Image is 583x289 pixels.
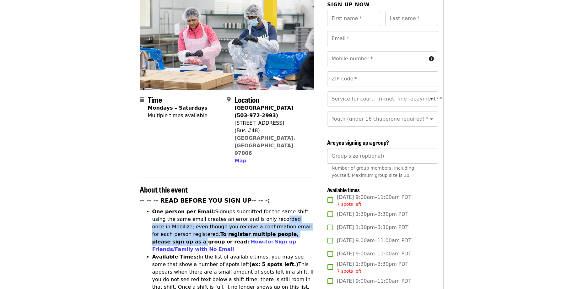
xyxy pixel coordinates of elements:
span: Available times [327,186,360,194]
span: Time [148,94,162,105]
div: [STREET_ADDRESS] [235,119,309,127]
input: Email [327,31,438,46]
input: [object Object] [327,149,438,164]
input: ZIP code [327,71,438,86]
input: Last name [385,11,438,26]
span: [DATE] 9:00am–11:00am PDT [337,250,411,258]
span: 7 spots left [337,202,361,207]
span: About this event [140,184,188,195]
span: Map [235,158,246,164]
span: [DATE] 1:30pm–3:30pm PDT [337,260,408,275]
i: circle-info icon [429,56,434,62]
span: Are you signing up a group? [327,138,389,146]
span: [DATE] 1:30pm–3:30pm PDT [337,224,408,231]
a: [GEOGRAPHIC_DATA], [GEOGRAPHIC_DATA] 97006 [235,135,295,156]
strong: Mondays – Saturdays [148,105,208,111]
span: Location [235,94,259,105]
button: Open [427,115,436,123]
input: First name [327,11,380,26]
div: (Bus #48) [235,127,309,134]
span: [DATE] 9:00am–11:00am PDT [337,277,411,285]
span: [DATE] 1:30pm–3:30pm PDT [337,210,408,218]
strong: -- -- -- READ BEFORE YOU SIGN UP-- -- -: [140,197,270,204]
span: Number of group members, including yourself. Maximum group size is 30 [332,166,414,178]
strong: To register multiple people, please sign up as a group or read: [152,231,299,245]
span: Sign up now [327,2,370,8]
strong: One person per Email: [152,209,215,215]
i: calendar icon [140,96,144,102]
button: Map [235,157,246,165]
div: Multiple times available [148,112,208,119]
button: Open [427,95,436,103]
strong: [GEOGRAPHIC_DATA] (503-972-2993) [235,105,293,118]
span: [DATE] 9:00am–11:00am PDT [337,237,411,244]
li: Signups submitted for the same shift using the same email creates an error and is only recorded o... [152,208,315,253]
span: [DATE] 9:00am–11:00am PDT [337,194,411,208]
a: How-to: Sign up Friends/Family with No Email [152,239,296,252]
span: 7 spots left [337,269,361,274]
strong: Available Times: [152,254,199,260]
strong: (ex: 5 spots left.) [249,261,298,267]
input: Mobile number [327,51,426,66]
i: map-marker-alt icon [227,96,231,102]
